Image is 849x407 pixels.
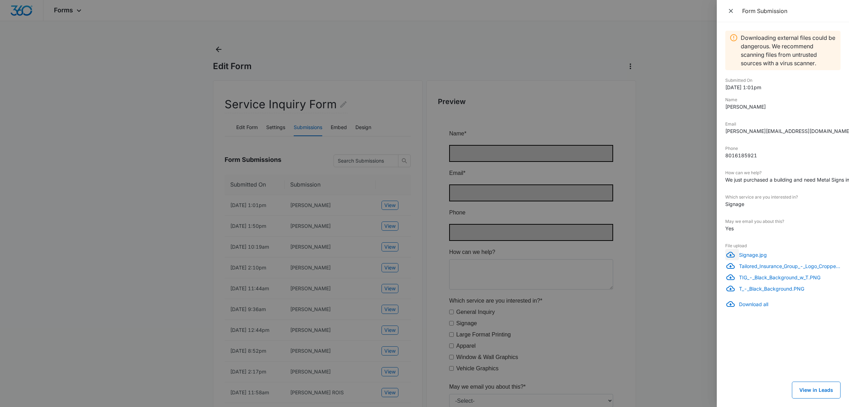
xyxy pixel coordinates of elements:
[725,152,841,159] dd: 8016185921
[7,235,49,243] label: Vehicle Graphics
[739,251,841,259] p: Signage.jpg
[139,369,230,390] iframe: reCAPTCHA
[725,200,841,208] dd: Signage
[725,243,841,249] dt: File upload
[725,260,739,272] button: Download
[792,382,841,399] button: View in Leads
[7,212,26,221] label: Apparel
[739,300,841,308] p: Download all
[725,145,841,152] dt: Phone
[725,283,841,294] a: DownloadT_-_Black_Background.PNG
[725,127,841,135] dd: [PERSON_NAME][EMAIL_ADDRESS][DOMAIN_NAME]
[725,194,841,200] dt: Which service are you interested in?
[725,97,841,103] dt: Name
[725,103,841,110] dd: [PERSON_NAME]
[725,249,841,260] a: DownloadSignage.jpg
[725,218,841,225] dt: May we email you about this?
[741,34,836,67] p: Downloading external files could be dangerous. We recommend scanning files from untrusted sources...
[725,298,841,310] a: DownloadDownload all
[725,283,739,294] button: Download
[725,272,841,283] a: DownloadTIG_-_Black_Background_w_T.PNG
[725,170,841,176] dt: How can we help?
[725,121,841,127] dt: Email
[725,260,841,272] a: DownloadTailored_Insurance_Group_-_Logo_Cropped.jpg
[71,375,93,381] span: Submit
[7,190,28,198] label: Signage
[7,178,45,187] label: General Inquiry
[725,176,841,183] dd: We just purchased a building and need Metal Signs installed on the left and right. The measuremen...
[725,298,739,310] button: Download
[739,262,841,270] p: Tailored_Insurance_Group_-_Logo_Cropped.jpg
[739,285,841,292] p: T_-_Black_Background.PNG
[725,6,738,16] button: Close
[725,77,841,84] dt: Submitted On
[7,201,62,209] label: Large Format Printing
[725,225,841,232] dd: Yes
[725,84,841,91] dd: [DATE] 1:01pm
[725,272,739,283] button: Download
[727,6,736,16] span: Close
[7,224,69,232] label: Window & Wall Graphics
[742,7,841,15] div: Form Submission
[739,274,841,281] p: TIG_-_Black_Background_w_T.PNG
[725,249,739,260] button: Download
